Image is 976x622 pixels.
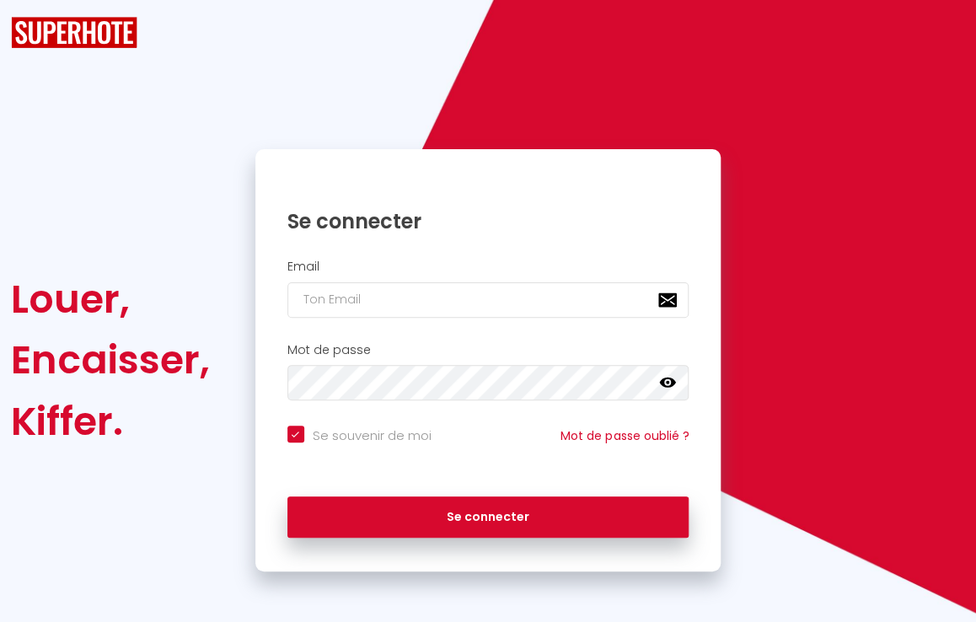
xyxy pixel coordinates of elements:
h2: Email [287,260,689,274]
button: Se connecter [287,496,689,539]
div: Louer, [11,269,210,330]
a: Mot de passe oublié ? [560,427,689,444]
img: SuperHote logo [11,17,137,48]
input: Ton Email [287,282,689,318]
h2: Mot de passe [287,343,689,357]
div: Kiffer. [11,391,210,452]
h1: Se connecter [287,208,689,234]
div: Encaisser, [11,330,210,390]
